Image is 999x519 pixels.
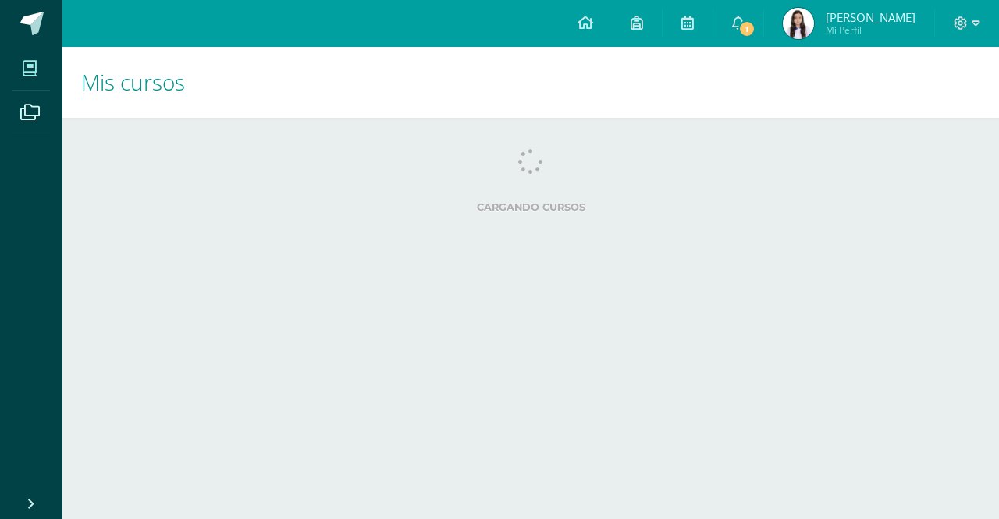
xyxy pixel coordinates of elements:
[738,20,755,37] span: 1
[826,23,915,37] span: Mi Perfil
[826,9,915,25] span: [PERSON_NAME]
[783,8,814,39] img: ece5888face4751eb5ac506d0479686f.png
[94,201,968,213] label: Cargando cursos
[81,67,185,97] span: Mis cursos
